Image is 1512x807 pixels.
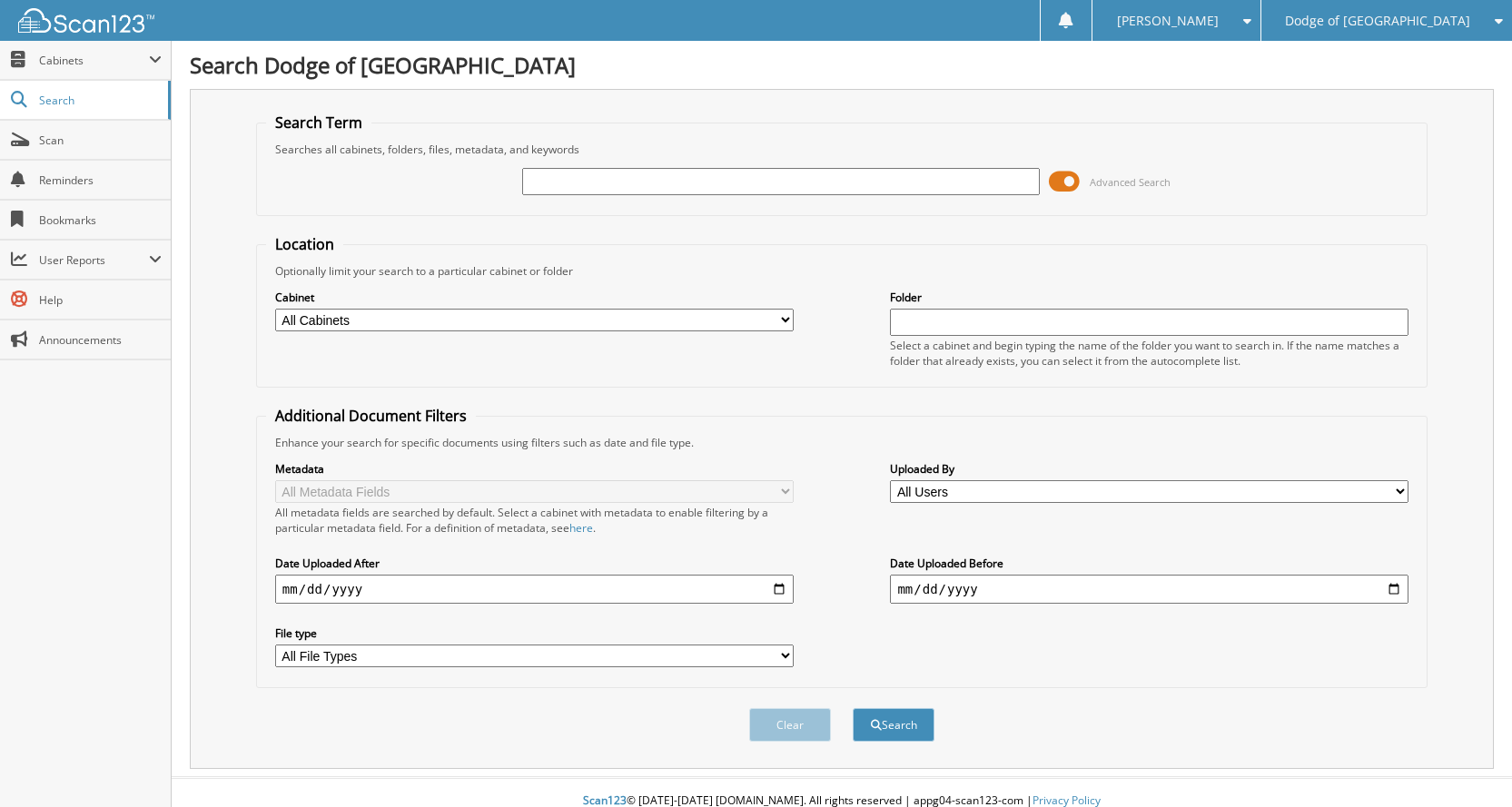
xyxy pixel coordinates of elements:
[569,520,593,536] a: here
[39,252,149,268] span: User Reports
[39,53,149,68] span: Cabinets
[275,461,794,477] label: Metadata
[18,8,154,33] img: scan123-logo-white.svg
[39,332,162,348] span: Announcements
[39,133,162,148] span: Scan
[275,625,794,641] label: File type
[266,435,1418,450] div: Enhance your search for specific documents using filters such as date and file type.
[266,263,1418,279] div: Optionally limit your search to a particular cabinet or folder
[39,292,162,308] span: Help
[39,172,162,188] span: Reminders
[1090,175,1171,189] span: Advanced Search
[190,50,1494,80] h1: Search Dodge of [GEOGRAPHIC_DATA]
[1285,15,1470,26] span: Dodge of [GEOGRAPHIC_DATA]
[1117,15,1219,26] span: [PERSON_NAME]
[890,461,1408,477] label: Uploaded By
[275,290,794,305] label: Cabinet
[890,575,1408,604] input: end
[266,234,343,254] legend: Location
[39,212,162,228] span: Bookmarks
[890,338,1408,369] div: Select a cabinet and begin typing the name of the folder you want to search in. If the name match...
[890,556,1408,571] label: Date Uploaded Before
[266,113,371,133] legend: Search Term
[266,406,476,426] legend: Additional Document Filters
[275,505,794,536] div: All metadata fields are searched by default. Select a cabinet with metadata to enable filtering b...
[266,142,1418,157] div: Searches all cabinets, folders, files, metadata, and keywords
[853,708,934,742] button: Search
[275,556,794,571] label: Date Uploaded After
[39,93,159,108] span: Search
[749,708,831,742] button: Clear
[275,575,794,604] input: start
[890,290,1408,305] label: Folder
